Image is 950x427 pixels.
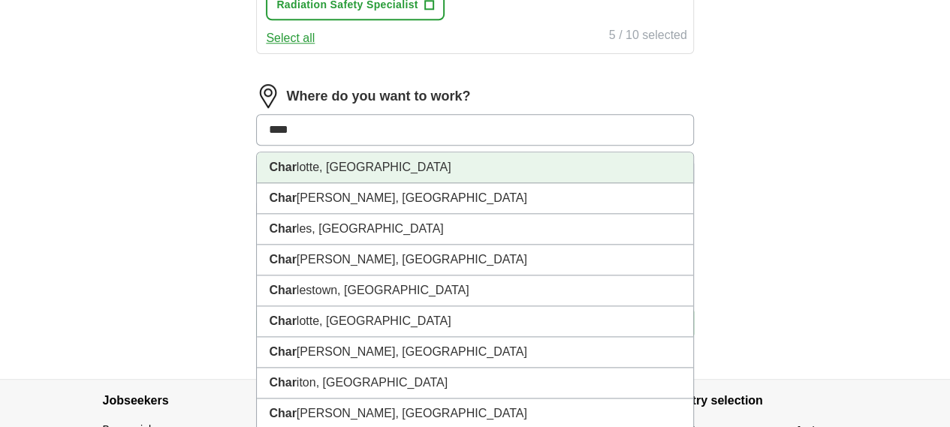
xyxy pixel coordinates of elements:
[286,86,470,107] label: Where do you want to work?
[257,183,692,214] li: [PERSON_NAME], [GEOGRAPHIC_DATA]
[662,380,848,422] h4: Country selection
[257,152,692,183] li: lotte, [GEOGRAPHIC_DATA]
[269,161,296,173] strong: Char
[269,284,296,296] strong: Char
[257,337,692,368] li: [PERSON_NAME], [GEOGRAPHIC_DATA]
[257,306,692,337] li: lotte, [GEOGRAPHIC_DATA]
[257,275,692,306] li: lestown, [GEOGRAPHIC_DATA]
[269,314,296,327] strong: Char
[609,26,687,47] div: 5 / 10 selected
[257,368,692,398] li: iton, [GEOGRAPHIC_DATA]
[269,407,296,419] strong: Char
[269,191,296,204] strong: Char
[257,214,692,245] li: les, [GEOGRAPHIC_DATA]
[256,84,280,108] img: location.png
[269,222,296,235] strong: Char
[269,376,296,389] strong: Char
[257,245,692,275] li: [PERSON_NAME], [GEOGRAPHIC_DATA]
[269,345,296,358] strong: Char
[266,29,315,47] button: Select all
[269,253,296,266] strong: Char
